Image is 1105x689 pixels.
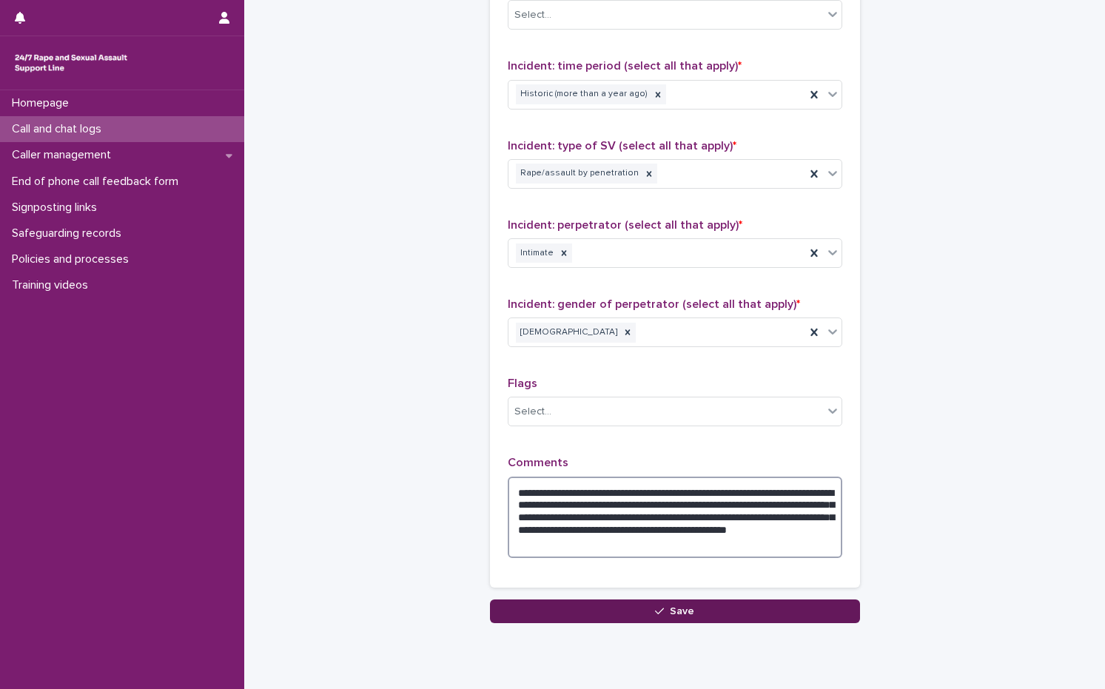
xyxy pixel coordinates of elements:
[6,148,123,162] p: Caller management
[6,122,113,136] p: Call and chat logs
[514,7,551,23] div: Select...
[508,457,568,468] span: Comments
[508,298,800,310] span: Incident: gender of perpetrator (select all that apply)
[514,404,551,420] div: Select...
[508,377,537,389] span: Flags
[670,606,694,616] span: Save
[6,175,190,189] p: End of phone call feedback form
[12,48,130,78] img: rhQMoQhaT3yELyF149Cw
[516,164,641,184] div: Rape/assault by penetration
[6,226,133,241] p: Safeguarding records
[490,599,860,623] button: Save
[508,60,742,72] span: Incident: time period (select all that apply)
[508,219,742,231] span: Incident: perpetrator (select all that apply)
[516,323,619,343] div: [DEMOGRAPHIC_DATA]
[6,201,109,215] p: Signposting links
[6,96,81,110] p: Homepage
[6,278,100,292] p: Training videos
[516,84,650,104] div: Historic (more than a year ago)
[6,252,141,266] p: Policies and processes
[516,243,556,263] div: Intimate
[508,140,736,152] span: Incident: type of SV (select all that apply)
